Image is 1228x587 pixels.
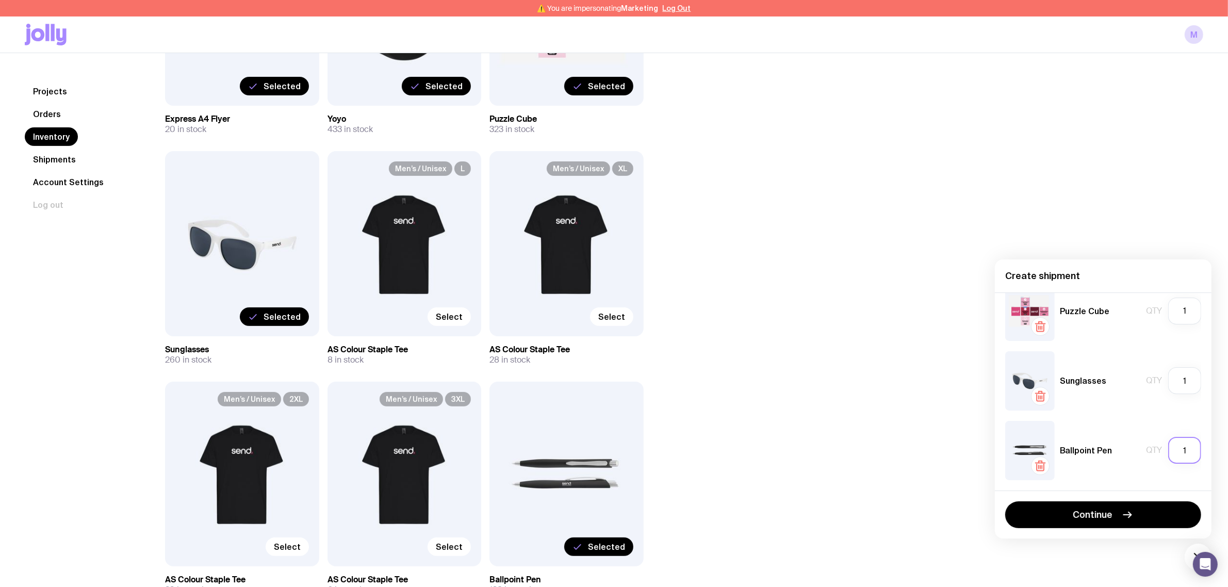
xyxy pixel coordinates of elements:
h3: Sunglasses [165,345,319,355]
span: 28 in stock [489,355,530,365]
span: 323 in stock [489,124,534,135]
span: 2XL [283,392,309,406]
a: Orders [25,105,69,123]
span: Selected [425,81,463,91]
span: Men’s / Unisex [218,392,281,406]
span: Select [274,542,301,552]
span: Men’s / Unisex [547,161,610,176]
span: Continue [1073,509,1113,521]
span: 3XL [445,392,471,406]
a: Projects [25,82,75,101]
h3: AS Colour Staple Tee [328,575,482,585]
span: 20 in stock [165,124,206,135]
span: Qty [1146,306,1162,316]
span: Marketing [621,4,659,12]
span: 260 in stock [165,355,211,365]
button: Log out [25,195,72,214]
span: XL [612,161,633,176]
span: Selected [264,81,301,91]
button: Continue [1005,501,1201,528]
span: Select [436,542,463,552]
span: Qty [1146,376,1162,386]
h3: Yoyo [328,114,482,124]
span: Selected [588,81,625,91]
div: Open Intercom Messenger [1193,552,1218,577]
a: Inventory [25,127,78,146]
a: M [1185,25,1203,44]
a: Account Settings [25,173,112,191]
h3: Puzzle Cube [489,114,644,124]
span: Select [436,312,463,322]
span: Select [598,312,625,322]
span: 433 in stock [328,124,373,135]
h5: Puzzle Cube [1060,306,1109,316]
h5: Sunglasses [1060,376,1106,386]
span: Qty [1146,445,1162,455]
span: Men’s / Unisex [380,392,443,406]
span: 8 in stock [328,355,364,365]
h3: AS Colour Staple Tee [328,345,482,355]
h3: Express A4 Flyer [165,114,319,124]
span: L [454,161,471,176]
h3: AS Colour Staple Tee [165,575,319,585]
span: Selected [588,542,625,552]
h5: Ballpoint Pen [1060,445,1112,455]
h3: Ballpoint Pen [489,575,644,585]
button: Log Out [663,4,691,12]
h4: Create shipment [1005,270,1201,282]
span: ⚠️ You are impersonating [537,4,659,12]
h3: AS Colour Staple Tee [489,345,644,355]
span: Men’s / Unisex [389,161,452,176]
span: Selected [264,312,301,322]
a: Shipments [25,150,84,169]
